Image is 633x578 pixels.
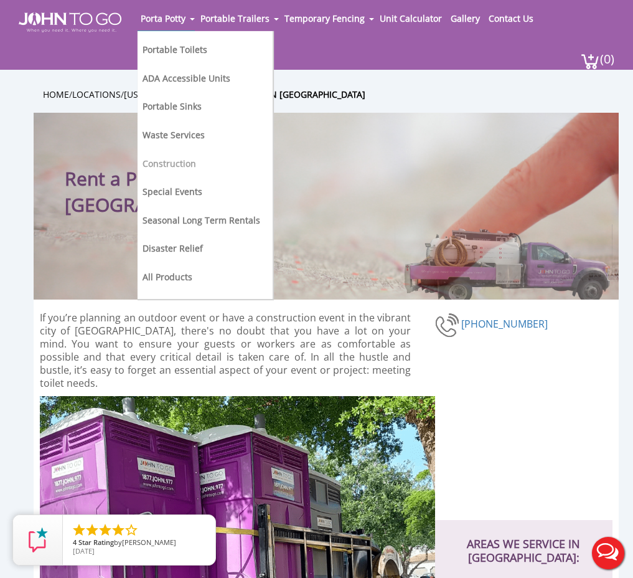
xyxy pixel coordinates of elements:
[43,87,628,102] ul: / / /
[72,88,121,100] a: Locations
[19,12,121,32] img: JOHN to go
[124,523,139,538] li: 
[461,316,548,330] a: [PHONE_NUMBER]
[122,538,176,547] span: [PERSON_NAME]
[395,224,612,300] img: Truck
[448,520,600,564] h2: AREAS WE SERVICE IN [GEOGRAPHIC_DATA]:
[98,523,113,538] li: 
[85,523,100,538] li: 
[73,539,205,547] span: by
[111,523,126,538] li: 
[43,88,69,100] a: Home
[72,523,87,538] li: 
[26,528,50,552] img: Review Rating
[448,6,483,31] a: Gallery
[281,6,368,31] a: Temporary Fencing
[197,6,273,31] a: Portable Trailers
[581,53,599,70] img: cart a
[73,546,95,556] span: [DATE]
[583,528,633,578] button: Live Chat
[78,538,114,547] span: Star Rating
[73,538,77,547] span: 4
[485,6,537,31] a: Contact Us
[599,40,614,67] span: (0)
[435,311,461,339] img: phone-number
[143,44,207,55] a: Portable Toilets
[377,6,445,31] a: Unit Calculator
[124,88,170,100] a: [US_STATE]
[65,138,389,218] h1: Rent a Porta Potty in [GEOGRAPHIC_DATA]
[40,311,411,390] p: If you’re planning an outdoor event or have a construction event in the vibrant city of [GEOGRAPH...
[138,6,189,31] a: Porta Potty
